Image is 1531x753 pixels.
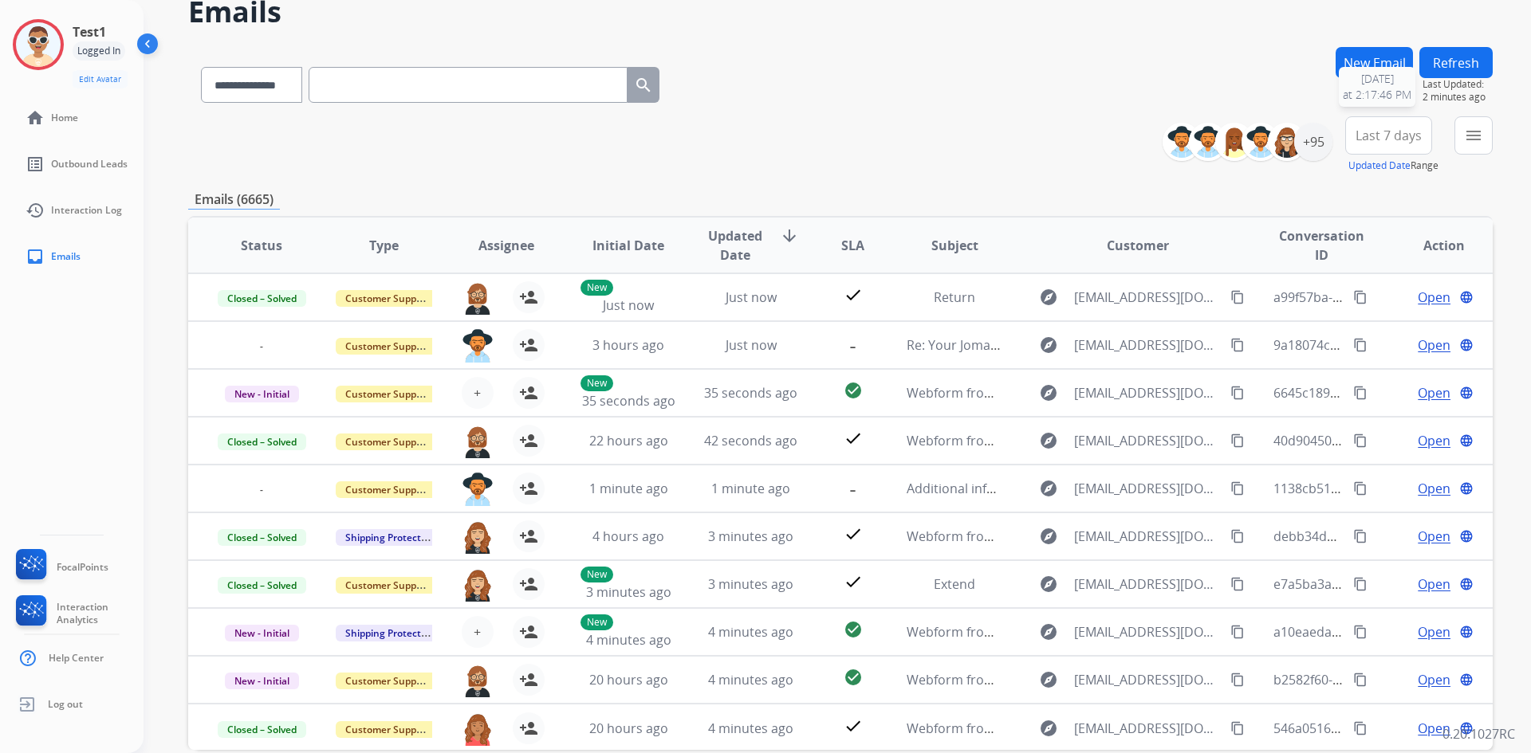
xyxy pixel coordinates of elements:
[708,575,793,593] span: 3 minutes ago
[1418,719,1450,738] span: Open
[462,425,494,458] img: agent-avatar
[1074,622,1222,641] span: [EMAIL_ADDRESS][DOMAIN_NAME]
[1230,433,1245,448] mat-icon: content_copy
[589,480,668,497] span: 1 minute ago
[1039,670,1058,689] mat-icon: explore
[73,70,128,88] button: Edit Avatar
[519,527,538,546] mat-icon: person_add
[603,296,654,314] span: Just now
[519,431,538,450] mat-icon: person_add
[934,288,975,306] span: Return
[1230,386,1245,400] mat-icon: content_copy
[474,383,481,402] span: +
[519,719,538,738] mat-icon: person_add
[1039,335,1058,355] mat-icon: explore
[1353,673,1368,687] mat-icon: content_copy
[1442,724,1515,743] p: 0.20.1027RC
[462,664,494,697] img: agent-avatar
[1230,721,1245,735] mat-icon: content_copy
[589,671,668,688] span: 20 hours ago
[907,336,1136,354] span: Re: Your Jomashop virtual card is here
[1039,288,1058,307] mat-icon: explore
[519,575,538,594] mat-icon: person_add
[1459,290,1474,304] mat-icon: language
[1459,386,1474,400] mat-icon: language
[1039,527,1058,546] mat-icon: explore
[51,204,122,217] span: Interaction Log
[225,386,299,402] span: New - Initial
[844,429,863,448] mat-icon: check
[1464,126,1483,145] mat-icon: menu
[1459,529,1474,543] mat-icon: language
[841,236,864,255] span: SLA
[907,384,1268,402] span: Webform from [EMAIL_ADDRESS][DOMAIN_NAME] on [DATE]
[218,529,306,546] span: Closed – Solved
[1459,625,1474,639] mat-icon: language
[1418,622,1450,641] span: Open
[704,432,797,449] span: 42 seconds ago
[1345,116,1432,155] button: Last 7 days
[907,432,1268,449] span: Webform from [EMAIL_ADDRESS][DOMAIN_NAME] on [DATE]
[462,616,494,648] button: +
[1418,383,1450,402] span: Open
[931,236,978,255] span: Subject
[581,567,613,582] p: New
[1343,71,1411,87] span: [DATE]
[708,623,793,641] span: 4 minutes ago
[336,721,439,738] span: Customer Support
[462,473,494,506] img: agent-avatar
[1418,575,1450,594] span: Open
[1348,159,1439,172] span: Range
[1039,719,1058,738] mat-icon: explore
[1273,480,1516,497] span: 1138cb51-f4ce-4139-9e7e-bea31b13a46c
[907,671,1268,688] span: Webform from [EMAIL_ADDRESS][DOMAIN_NAME] on [DATE]
[589,720,668,737] span: 20 hours ago
[218,577,306,594] span: Closed – Solved
[1230,673,1245,687] mat-icon: content_copy
[1273,720,1512,737] span: 546a0516-a5f1-48ed-9a41-c023f9d0cc07
[218,721,306,738] span: Closed – Solved
[250,338,273,355] span: -
[1353,338,1368,352] mat-icon: content_copy
[218,290,306,307] span: Closed – Solved
[336,386,439,402] span: Customer Support
[1459,433,1474,448] mat-icon: language
[51,158,128,171] span: Outbound Leads
[1273,336,1522,354] span: 9a18074c-b457-43d0-ba4c-cabed294de7b
[844,716,863,735] mat-icon: check
[1273,671,1510,688] span: b2582f60-e053-4753-8cf2-4224f2a7b685
[634,76,653,95] mat-icon: search
[1418,670,1450,689] span: Open
[703,226,767,265] span: Updated Date
[462,568,494,602] img: agent-avatar
[49,652,104,665] span: Help Center
[1353,625,1368,639] mat-icon: content_copy
[474,622,481,641] span: +
[1353,386,1368,400] mat-icon: content_copy
[519,288,538,307] mat-icon: person_add
[336,290,439,307] span: Customer Support
[1039,431,1058,450] mat-icon: explore
[462,377,494,409] button: +
[1356,132,1422,139] span: Last 7 days
[1459,673,1474,687] mat-icon: language
[462,329,494,363] img: agent-avatar
[581,614,613,630] p: New
[1418,335,1450,355] span: Open
[1353,481,1368,496] mat-icon: content_copy
[519,479,538,498] mat-icon: person_add
[1459,721,1474,735] mat-icon: language
[336,338,439,355] span: Customer Support
[336,625,445,641] span: Shipping Protection
[1353,577,1368,591] mat-icon: content_copy
[218,433,306,450] span: Closed – Solved
[1419,47,1493,78] button: Refresh
[462,520,494,554] img: agent-avatar
[26,108,45,127] mat-icon: home
[1459,338,1474,352] mat-icon: language
[1074,670,1222,689] span: [EMAIL_ADDRESS][DOMAIN_NAME]
[844,333,863,352] mat-icon: -
[250,481,273,498] span: -
[934,575,975,593] span: Extend
[1074,719,1222,738] span: [EMAIL_ADDRESS][DOMAIN_NAME]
